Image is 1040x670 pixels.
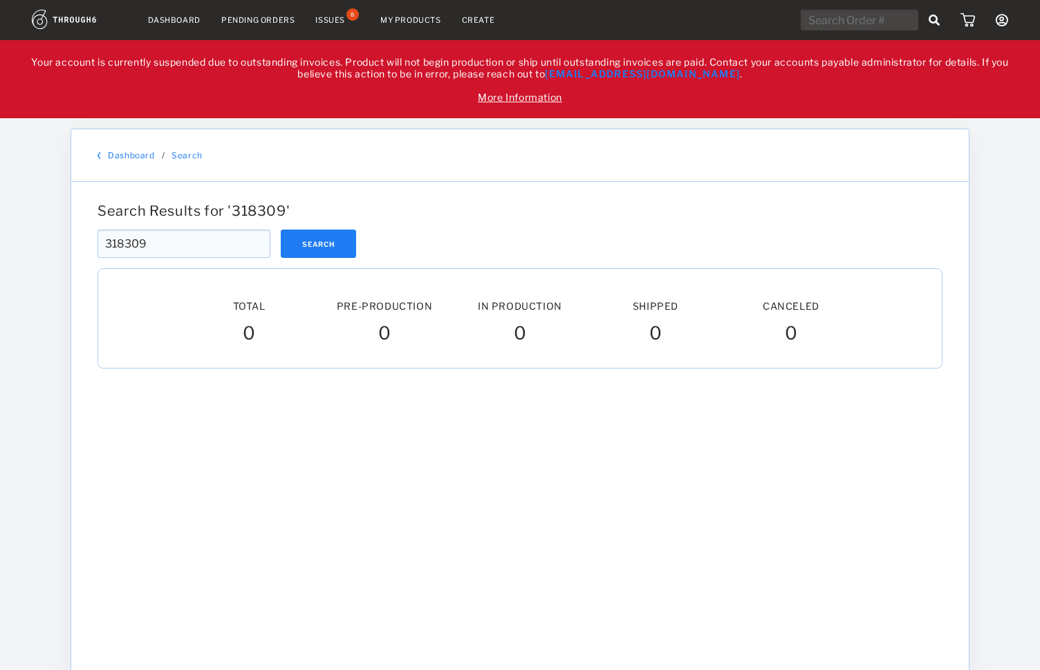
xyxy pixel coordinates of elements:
[315,14,360,26] a: Issues8
[378,322,391,347] span: 0
[171,150,203,160] a: Search
[98,230,270,258] input: Search Order #
[32,10,127,29] img: logo.1c10ca64.svg
[514,322,527,347] span: 0
[98,203,290,219] span: Search Results for ' 318309 '
[337,300,432,312] span: Pre-Production
[31,56,1008,103] span: Your account is currently suspended due to outstanding invoices. Product will not begin productio...
[649,322,662,347] span: 0
[281,230,356,258] button: Search
[478,300,562,312] span: In Production
[380,15,441,25] a: My Products
[233,300,266,312] span: Total
[108,150,154,160] a: Dashboard
[545,68,740,80] a: [EMAIL_ADDRESS][DOMAIN_NAME]
[633,300,678,312] span: Shipped
[243,322,256,347] span: 0
[763,300,819,312] span: Canceled
[221,15,295,25] a: Pending Orders
[801,10,918,30] input: Search Order #
[98,151,101,160] img: back_bracket.f28aa67b.svg
[346,8,359,21] div: 8
[960,13,975,27] img: icon_cart.dab5cea1.svg
[315,15,345,25] div: Issues
[785,322,798,347] span: 0
[162,150,165,160] div: /
[478,91,562,103] u: More Information
[148,15,201,25] a: Dashboard
[462,15,495,25] a: Create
